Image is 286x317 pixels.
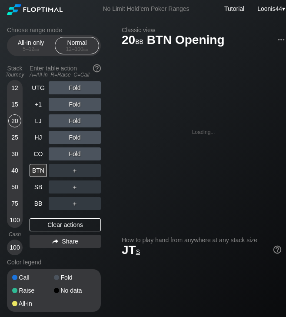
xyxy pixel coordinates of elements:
div: Fold [54,274,96,280]
div: 25 [8,131,21,144]
div: 12 – 100 [59,46,95,52]
div: 20 [8,114,21,127]
div: 50 [8,180,21,194]
img: share.864f2f62.svg [52,239,58,244]
div: 30 [8,147,21,160]
div: ＋ [49,197,101,210]
div: No data [54,287,96,294]
div: All-in [12,300,54,307]
div: Stack [3,61,26,81]
img: Floptimal logo [7,4,63,15]
div: BB [30,197,47,210]
div: Enter table action [30,61,101,81]
div: 75 [8,197,21,210]
span: bb [135,36,143,46]
div: 15 [8,98,21,111]
div: Clear actions [30,218,101,231]
div: ▾ [255,4,286,13]
div: No Limit Hold’em Poker Ranges [90,5,202,14]
div: ＋ [49,164,101,177]
div: Fold [49,81,101,94]
div: All-in only [11,37,51,54]
div: 5 – 12 [13,46,49,52]
div: Tourney [3,72,26,78]
img: ellipsis.fd386fe8.svg [276,35,286,44]
div: Normal [57,37,97,54]
div: 12 [8,81,21,94]
div: LJ [30,114,47,127]
div: Fold [49,131,101,144]
h2: Classic view [122,27,285,33]
h2: Choose range mode [7,27,101,33]
img: help.32db89a4.svg [92,63,102,73]
a: Tutorial [224,5,244,12]
div: Raise [12,287,54,294]
div: HJ [30,131,47,144]
span: JT [122,243,140,257]
div: SB [30,180,47,194]
div: 40 [8,164,21,177]
div: Share [30,235,101,248]
div: Cash [3,231,26,237]
div: ＋ [49,180,101,194]
h2: How to play hand from anywhere at any stack size [122,237,281,244]
div: Color legend [7,255,101,269]
div: +1 [30,98,47,111]
div: CO [30,147,47,160]
div: A=All-in R=Raise C=Call [30,72,101,78]
span: Loonis44 [257,5,282,12]
span: 20 [120,33,145,48]
span: s [136,246,140,256]
span: BTN Opening [146,33,226,48]
div: Call [12,274,54,280]
img: help.32db89a4.svg [273,245,282,254]
div: Fold [49,147,101,160]
div: UTG [30,81,47,94]
div: Loading... [192,129,215,135]
span: bb [83,46,88,52]
div: Fold [49,114,101,127]
span: bb [34,46,39,52]
div: BTN [30,164,47,177]
div: 100 [8,214,21,227]
div: Fold [49,98,101,111]
div: 100 [8,241,21,254]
